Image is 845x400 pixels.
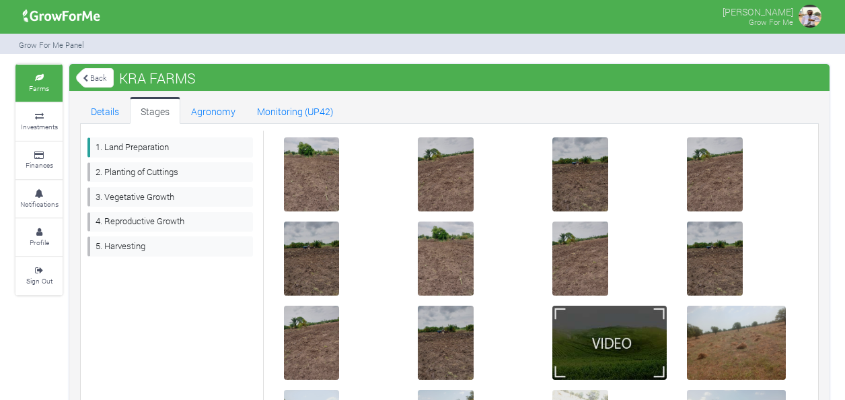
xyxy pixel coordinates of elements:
small: Grow For Me Panel [19,40,84,50]
a: 2. Planting of Cuttings [87,162,253,182]
a: Agronomy [180,97,246,124]
p: [PERSON_NAME] [723,3,793,19]
small: Notifications [20,199,59,209]
a: Profile [15,219,63,256]
a: 3. Vegetative Growth [87,187,253,207]
small: Grow For Me [749,17,793,27]
a: Stages [130,97,180,124]
small: Finances [26,160,53,170]
a: Details [80,97,130,124]
a: 4. Reproductive Growth [87,212,253,232]
a: Sign Out [15,257,63,294]
img: growforme image [797,3,823,30]
small: Sign Out [26,276,52,286]
a: Finances [15,142,63,179]
a: Notifications [15,180,63,218]
a: Back [76,67,114,89]
a: Farms [15,65,63,102]
a: Investments [15,103,63,140]
a: 1. Land Preparation [87,137,253,157]
span: KRA FARMS [116,65,199,92]
small: Farms [29,84,49,93]
img: growforme image [18,3,105,30]
small: Profile [30,238,49,247]
a: 5. Harvesting [87,236,253,256]
a: Monitoring (UP42) [246,97,344,124]
small: Investments [21,122,58,131]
